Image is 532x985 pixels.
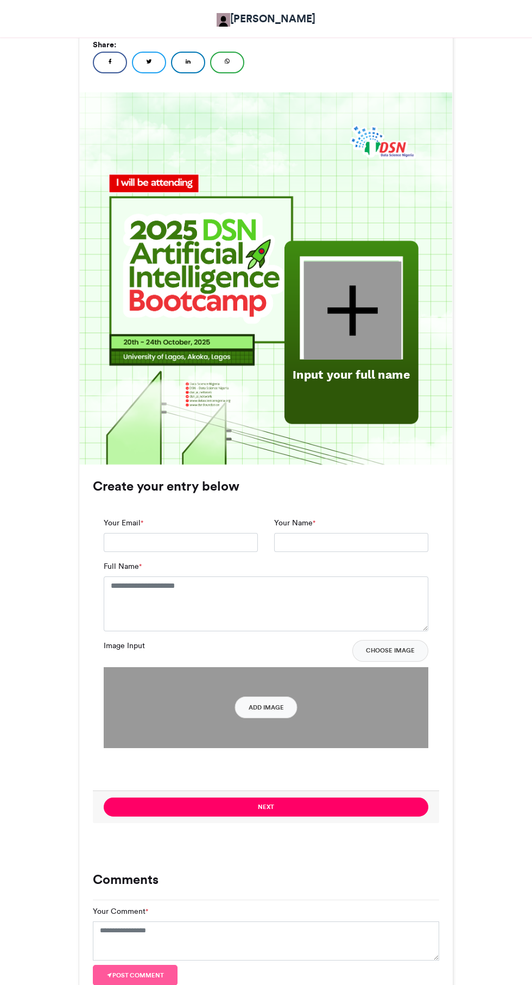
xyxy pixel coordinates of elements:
label: Image Input [104,640,145,651]
h5: Share: [93,37,439,52]
button: Next [104,798,428,817]
img: 1759914622.754-2d8129888393ff0d560b755cbaa6738bd9ad1980.png [79,91,452,465]
label: Your Name [274,517,315,529]
div: Input your full name [287,366,416,382]
label: Full Name [104,561,142,572]
img: Adetokunbo Adeyanju [217,13,230,27]
button: Add Image [235,697,297,718]
h3: Create your entry below [93,480,439,493]
label: Your Email [104,517,143,529]
button: Choose Image [352,640,428,662]
h3: Comments [93,873,439,886]
a: [PERSON_NAME] [217,11,315,27]
label: Your Comment [93,906,148,917]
